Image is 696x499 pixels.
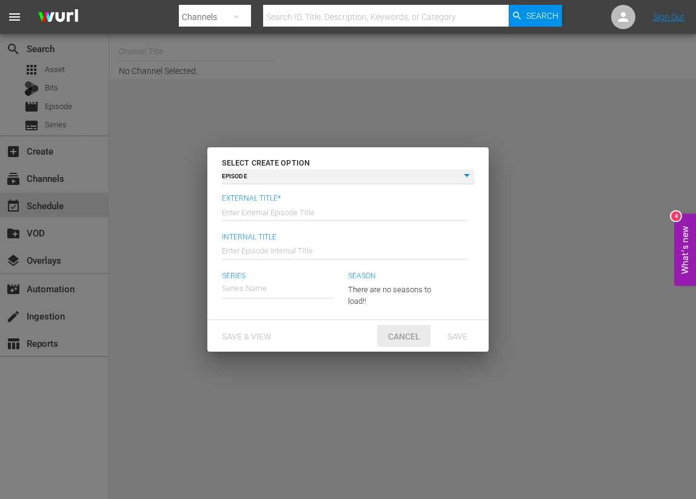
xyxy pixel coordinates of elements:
span: Search [526,5,558,27]
span: Season [348,272,443,281]
span: Save [438,332,477,341]
span: Internal Title [222,233,468,243]
div: 4 [671,211,681,221]
span: menu [7,10,22,24]
span: Cancel [378,332,430,341]
button: Open Feedback Widget [674,213,696,286]
button: Cancel [377,325,430,347]
button: Save & View [212,325,281,347]
span: Save & View [212,332,281,341]
div: There are no seasons to load!! [348,274,443,307]
img: ans4CAIJ8jUAAAAAAAAAAAAAAAAAAAAAAAAgQb4GAAAAAAAAAAAAAAAAAAAAAAAAJMjXAAAAAAAAAAAAAAAAAAAAAAAAgAT5G... [29,3,87,32]
span: Series [222,272,333,281]
div: EPISODE [222,169,474,184]
span: External Title* [222,194,468,204]
h6: SELECT CREATE OPTION [222,157,474,169]
a: Sign Out [653,12,684,22]
button: Save [430,325,484,347]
